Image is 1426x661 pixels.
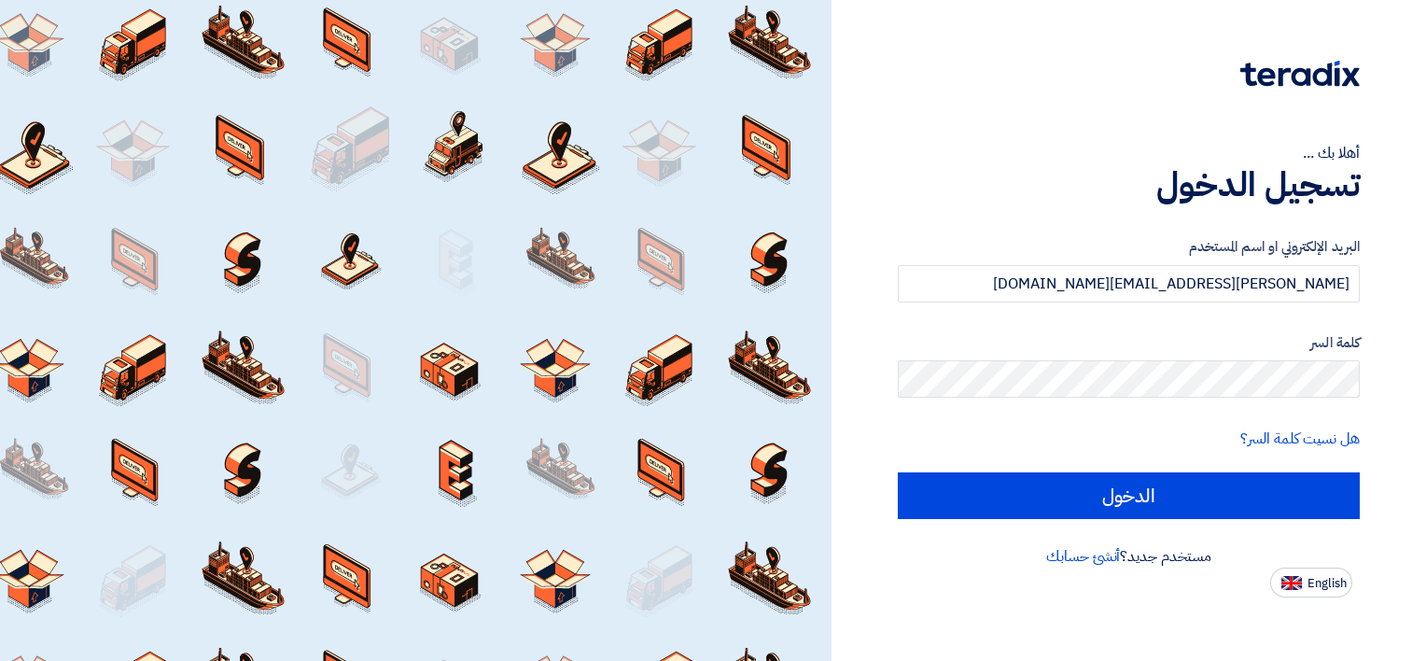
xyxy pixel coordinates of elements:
label: البريد الإلكتروني او اسم المستخدم [898,236,1360,258]
label: كلمة السر [898,332,1360,354]
input: الدخول [898,472,1360,519]
a: أنشئ حسابك [1046,545,1120,568]
button: English [1270,568,1352,598]
a: هل نسيت كلمة السر؟ [1240,428,1360,450]
img: Teradix logo [1240,61,1360,87]
input: أدخل بريد العمل الإلكتروني او اسم المستخدم الخاص بك ... [898,265,1360,302]
div: مستخدم جديد؟ [898,545,1360,568]
div: أهلا بك ... [898,142,1360,164]
h1: تسجيل الدخول [898,164,1360,205]
span: English [1307,577,1347,590]
img: en-US.png [1281,576,1302,590]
